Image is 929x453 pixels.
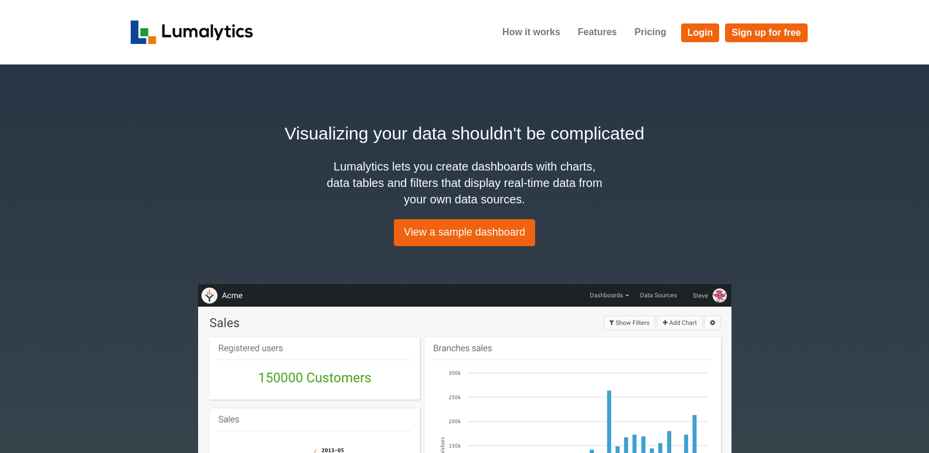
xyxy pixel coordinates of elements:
[131,21,253,44] img: logo_v2-f34f87db3d4d9f5311d6c47995059ad6168825a3e1eb260e01c8041e89355404.png
[131,120,799,147] h2: Visualizing your data shouldn't be complicated
[725,23,807,42] a: Sign up for free
[394,219,535,246] a: View a sample dashboard
[494,18,569,47] a: How it works
[625,18,675,47] a: Pricing
[681,23,720,42] a: Login
[569,18,626,47] a: Features
[324,158,605,207] h4: Lumalytics lets you create dashboards with charts, data tables and filters that display real-time...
